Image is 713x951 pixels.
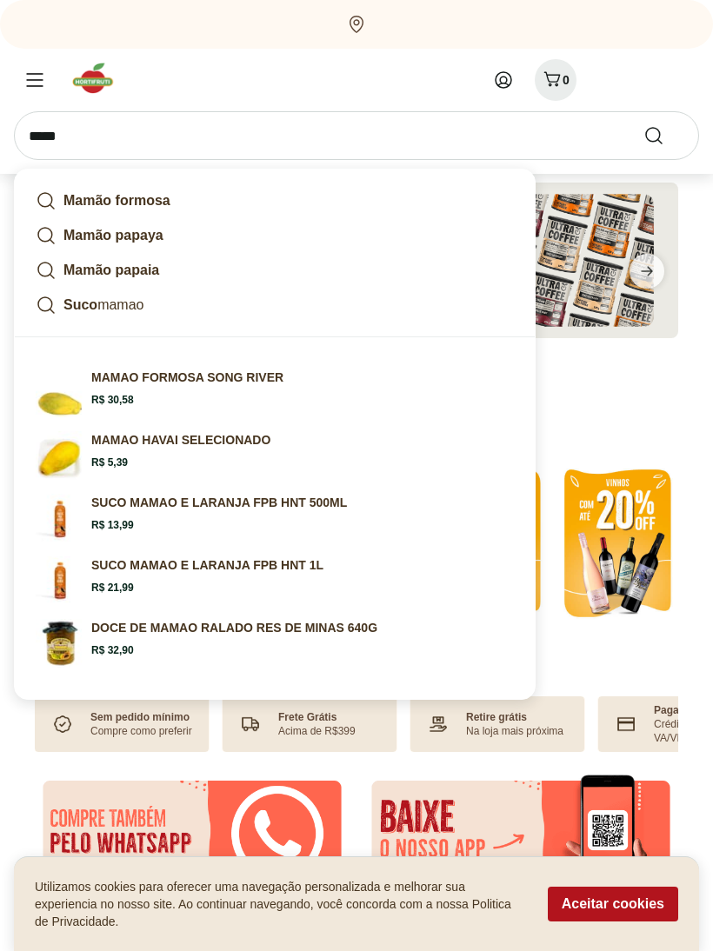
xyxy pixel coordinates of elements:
img: truck [237,710,264,738]
img: Principal [36,369,84,417]
p: Pagamento [654,703,710,717]
p: SUCO MAMAO E LARANJA FPB HNT 500ML [91,494,347,511]
img: Suco Mamão e Laranja Fruta pra Beber Natural da Terra 500ml [36,494,84,542]
button: next [616,254,678,289]
a: Sucomamao [29,288,521,323]
a: Mamão papaia [29,253,521,288]
p: Retire grátis [466,710,527,724]
strong: Mamão papaya [63,228,163,243]
a: PrincipalDOCE DE MAMAO RALADO RES DE MINAS 640GR$ 32,90 [29,612,521,675]
p: Compre como preferir [90,724,192,738]
p: Acima de R$399 [278,724,356,738]
img: payment [424,710,452,738]
p: MAMAO FORMOSA SONG RIVER [91,369,283,386]
a: Mamão formosa [29,183,521,218]
p: Sem pedido mínimo [90,710,190,724]
img: Principal [36,431,84,480]
p: Utilizamos cookies para oferecer uma navegação personalizada e melhorar sua experiencia no nosso ... [35,878,527,930]
img: card [612,710,640,738]
img: Hortifruti [70,61,128,96]
span: R$ 21,99 [91,581,134,595]
p: mamao [63,295,143,316]
p: DOCE DE MAMAO RALADO RES DE MINAS 640G [91,619,377,636]
img: vinhos [556,463,678,626]
button: Carrinho [535,59,576,101]
p: MAMAO HAVAI SELECIONADO [91,431,270,449]
span: R$ 30,58 [91,393,134,407]
span: 0 [563,73,570,87]
strong: Mamão formosa [63,193,170,208]
button: Aceitar cookies [548,887,678,921]
button: Submit Search [643,125,685,146]
span: R$ 32,90 [91,643,134,657]
a: Mamão papaya [29,218,521,253]
strong: Mamão papaia [63,263,159,277]
p: Na loja mais próxima [466,724,563,738]
strong: Suco [63,297,97,312]
img: Suco Mamão e Laranja Fruta pra Beber Natural da Terra 1L [36,556,84,605]
button: Menu [14,59,56,101]
input: search [14,111,699,160]
p: Frete Grátis [278,710,337,724]
a: PrincipalMAMAO FORMOSA SONG RIVERR$ 30,58 [29,362,521,424]
img: Principal [36,619,84,668]
img: wpp [35,773,350,896]
a: PrincipalMAMAO HAVAI SELECIONADOR$ 5,39 [29,424,521,487]
img: app [363,773,678,896]
a: Suco Mamão e Laranja Fruta pra Beber Natural da Terra 500mlSUCO MAMAO E LARANJA FPB HNT 500MLR$ 1... [29,487,521,549]
img: check [49,710,77,738]
span: R$ 13,99 [91,518,134,532]
span: R$ 5,39 [91,456,128,469]
a: Suco Mamão e Laranja Fruta pra Beber Natural da Terra 1LSUCO MAMAO E LARANJA FPB HNT 1LR$ 21,99 [29,549,521,612]
p: SUCO MAMAO E LARANJA FPB HNT 1L [91,556,323,574]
